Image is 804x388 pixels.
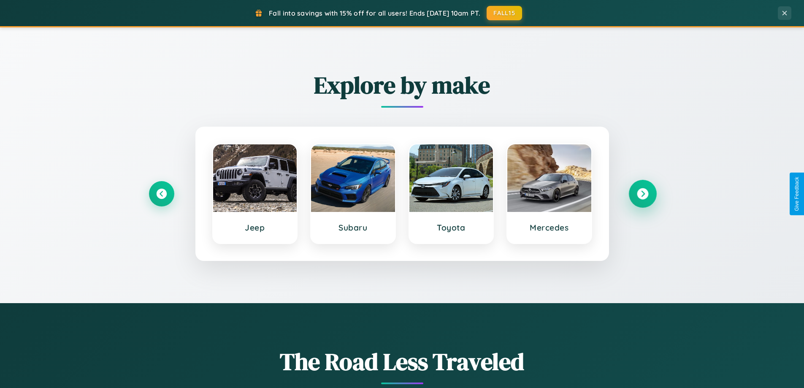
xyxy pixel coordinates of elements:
[222,222,289,233] h3: Jeep
[516,222,583,233] h3: Mercedes
[149,345,655,378] h1: The Road Less Traveled
[794,177,800,211] div: Give Feedback
[269,9,480,17] span: Fall into savings with 15% off for all users! Ends [DATE] 10am PT.
[418,222,485,233] h3: Toyota
[487,6,522,20] button: FALL15
[149,69,655,101] h2: Explore by make
[319,222,387,233] h3: Subaru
